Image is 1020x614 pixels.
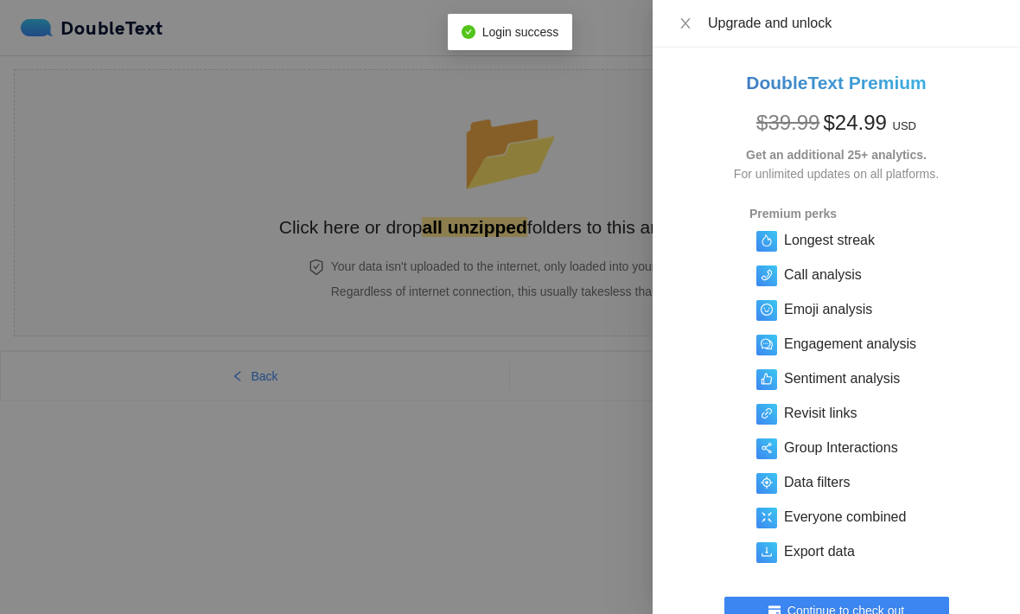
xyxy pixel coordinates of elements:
[784,368,900,389] h5: Sentiment analysis
[784,541,855,562] h5: Export data
[761,407,773,419] span: link
[761,269,773,281] span: phone
[761,304,773,316] span: smile
[482,25,559,39] span: Login success
[746,148,927,162] strong: Get an additional 25+ analytics.
[761,442,773,454] span: share-alt
[761,338,773,350] span: comment
[784,230,875,251] h5: Longest streak
[749,207,837,221] strong: Premium perks
[462,25,475,39] span: check-circle
[673,16,698,32] button: Close
[761,234,773,246] span: fire
[761,476,773,489] span: aim
[761,373,773,385] span: like
[756,111,819,134] span: $ 39.99
[734,167,939,181] span: For unlimited updates on all platforms.
[823,111,886,134] span: $ 24.99
[784,507,906,528] h5: Everyone combined
[679,16,692,30] span: close
[784,403,857,424] h5: Revisit links
[784,438,898,458] h5: Group Interactions
[761,511,773,523] span: fullscreen-exit
[708,14,999,33] div: Upgrade and unlock
[893,119,916,132] span: USD
[784,265,862,285] h5: Call analysis
[673,68,999,97] h2: DoubleText Premium
[784,472,850,493] h5: Data filters
[761,546,773,558] span: download
[784,299,872,320] h5: Emoji analysis
[784,334,916,355] h5: Engagement analysis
